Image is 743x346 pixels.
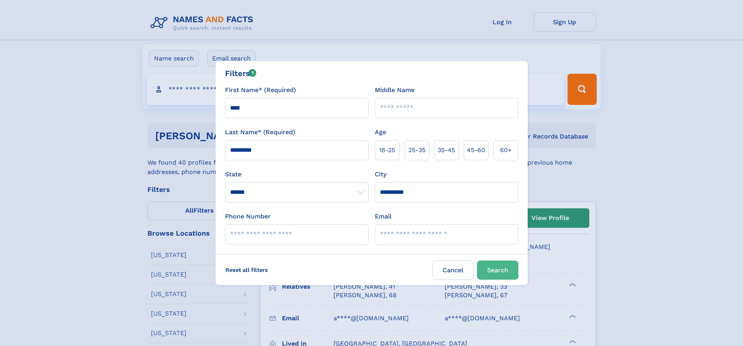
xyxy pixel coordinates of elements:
label: Cancel [433,261,474,280]
div: Filters [225,67,257,79]
label: Last Name* (Required) [225,128,295,137]
label: Phone Number [225,212,271,221]
label: State [225,170,369,179]
span: 35‑45 [438,145,455,155]
span: 25‑35 [408,145,426,155]
button: Search [477,261,518,280]
span: 45‑60 [467,145,485,155]
label: City [375,170,387,179]
label: Age [375,128,386,137]
label: Middle Name [375,85,415,95]
span: 60+ [500,145,512,155]
label: Reset all filters [220,261,273,279]
label: Email [375,212,392,221]
span: 18‑25 [379,145,395,155]
label: First Name* (Required) [225,85,296,95]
